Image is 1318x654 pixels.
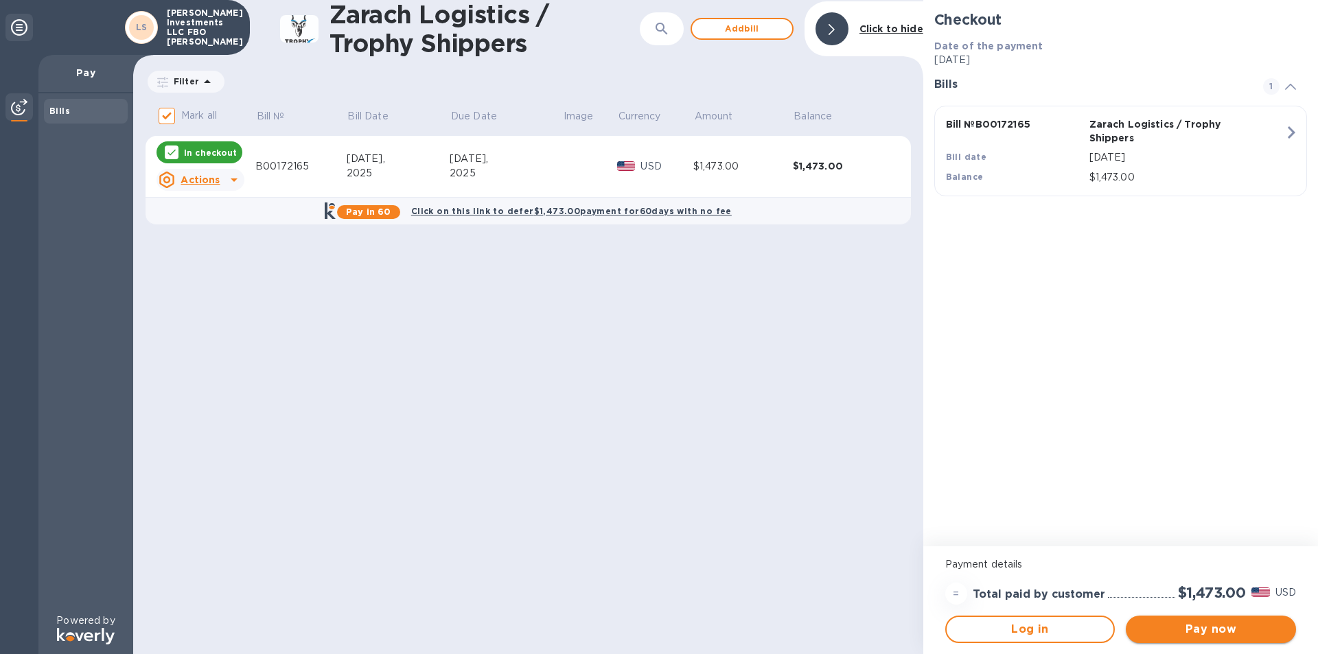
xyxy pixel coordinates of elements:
b: Date of the payment [934,40,1043,51]
div: $1,473.00 [693,159,793,174]
b: Click to hide [859,23,923,34]
span: Bill № [257,109,303,124]
p: Payment details [945,557,1296,572]
p: [DATE] [1089,150,1284,165]
h2: $1,473.00 [1178,584,1246,601]
p: [DATE] [934,53,1307,67]
img: USD [617,161,636,171]
h2: Checkout [934,11,1307,28]
b: Click on this link to defer $1,473.00 payment for 60 days with no fee [411,206,732,216]
div: B00172165 [255,159,347,174]
b: LS [136,22,148,32]
span: 1 [1263,78,1280,95]
div: = [945,583,967,605]
p: Bill № B00172165 [946,117,1084,131]
img: USD [1251,587,1270,597]
p: Zarach Logistics / Trophy Shippers [1089,117,1227,145]
span: Log in [958,621,1103,638]
p: Mark all [181,108,217,123]
span: Amount [695,109,751,124]
p: USD [1275,585,1296,600]
b: Bill date [946,152,987,162]
div: $1,473.00 [793,159,892,173]
p: Balance [794,109,832,124]
p: Image [564,109,594,124]
span: Pay now [1137,621,1285,638]
h3: Total paid by customer [973,588,1105,601]
h3: Bills [934,78,1247,91]
button: Addbill [691,18,794,40]
span: Add bill [703,21,781,37]
div: 2025 [347,166,450,180]
b: Bills [49,106,70,116]
button: Bill №B00172165Zarach Logistics / Trophy ShippersBill date[DATE]Balance$1,473.00 [934,106,1307,196]
b: Balance [946,172,984,182]
p: In checkout [184,147,237,159]
p: Pay [49,66,122,80]
div: [DATE], [450,152,562,166]
p: $1,473.00 [1089,170,1284,185]
p: [PERSON_NAME] Investments LLC FBO [PERSON_NAME] [167,8,235,47]
span: Balance [794,109,850,124]
p: Bill № [257,109,285,124]
p: Bill Date [347,109,388,124]
img: Logo [57,628,115,644]
p: Currency [618,109,661,124]
p: USD [640,159,693,174]
p: Due Date [451,109,497,124]
button: Pay now [1126,616,1296,643]
p: Filter [168,75,199,87]
button: Log in [945,616,1115,643]
span: Bill Date [347,109,406,124]
p: Powered by [56,614,115,628]
p: Amount [695,109,733,124]
div: [DATE], [347,152,450,166]
b: Pay in 60 [346,207,391,217]
u: Actions [181,174,220,185]
div: 2025 [450,166,562,180]
span: Due Date [451,109,515,124]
